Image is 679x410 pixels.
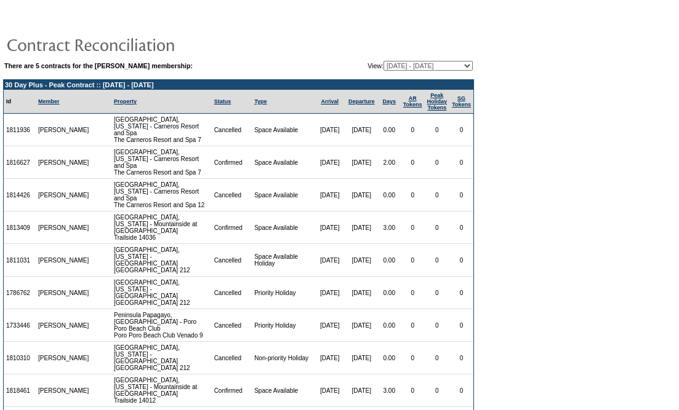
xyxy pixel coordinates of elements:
td: 1810310 [4,342,36,374]
img: pgTtlContractReconciliation.gif [6,32,252,57]
td: 2.00 [378,146,401,179]
td: 0 [401,114,425,146]
td: Space Available [252,211,314,244]
td: [GEOGRAPHIC_DATA], [US_STATE] - Mountainside at [GEOGRAPHIC_DATA] Trailside 14012 [111,374,212,407]
td: Space Available [252,114,314,146]
td: [DATE] [345,114,378,146]
td: 1818461 [4,374,36,407]
td: [DATE] [314,146,345,179]
td: [DATE] [314,277,345,309]
td: 0.00 [378,179,401,211]
a: SGTokens [452,95,471,108]
td: 30 Day Plus - Peak Contract :: [DATE] - [DATE] [4,80,473,90]
td: 0.00 [378,277,401,309]
td: [DATE] [345,277,378,309]
td: Space Available [252,179,314,211]
td: [DATE] [314,374,345,407]
td: 3.00 [378,211,401,244]
td: [PERSON_NAME] [36,114,92,146]
td: 0.00 [378,342,401,374]
td: Space Available [252,374,314,407]
td: 0 [425,179,450,211]
td: Confirmed [212,211,252,244]
td: 0 [449,277,473,309]
a: Type [254,98,267,104]
td: [PERSON_NAME] [36,342,92,374]
td: [GEOGRAPHIC_DATA], [US_STATE] - [GEOGRAPHIC_DATA] [GEOGRAPHIC_DATA] 212 [111,342,212,374]
td: Space Available [252,146,314,179]
td: 1816627 [4,146,36,179]
td: [DATE] [314,309,345,342]
td: 0 [401,277,425,309]
td: [DATE] [345,244,378,277]
td: 0 [401,374,425,407]
td: [DATE] [345,146,378,179]
td: Space Available Holiday [252,244,314,277]
td: 0 [449,309,473,342]
td: View: [305,61,473,71]
td: 0 [401,342,425,374]
td: Cancelled [212,342,252,374]
td: 0 [449,179,473,211]
td: [PERSON_NAME] [36,244,92,277]
td: [DATE] [345,374,378,407]
td: 1733446 [4,309,36,342]
td: 0 [449,146,473,179]
td: 0 [425,309,450,342]
td: 0 [425,114,450,146]
td: [PERSON_NAME] [36,374,92,407]
td: 1786762 [4,277,36,309]
td: 1814426 [4,179,36,211]
a: Departure [348,98,375,104]
a: Arrival [321,98,339,104]
td: Cancelled [212,114,252,146]
td: 0 [401,244,425,277]
td: [PERSON_NAME] [36,179,92,211]
td: [DATE] [314,179,345,211]
a: Peak HolidayTokens [427,92,448,111]
td: 1811936 [4,114,36,146]
td: [DATE] [314,244,345,277]
td: 3.00 [378,374,401,407]
td: 0 [425,211,450,244]
td: 0 [401,146,425,179]
td: Confirmed [212,374,252,407]
td: 0 [401,179,425,211]
a: Days [382,98,396,104]
td: [GEOGRAPHIC_DATA], [US_STATE] - [GEOGRAPHIC_DATA] [GEOGRAPHIC_DATA] 212 [111,277,212,309]
td: [DATE] [345,211,378,244]
td: 0 [425,244,450,277]
td: [GEOGRAPHIC_DATA], [US_STATE] - Mountainside at [GEOGRAPHIC_DATA] Trailside 14036 [111,211,212,244]
td: [DATE] [345,179,378,211]
td: [GEOGRAPHIC_DATA], [US_STATE] - Carneros Resort and Spa The Carneros Resort and Spa 7 [111,146,212,179]
td: 0 [425,374,450,407]
td: [DATE] [314,114,345,146]
td: [GEOGRAPHIC_DATA], [US_STATE] - Carneros Resort and Spa The Carneros Resort and Spa 12 [111,179,212,211]
td: Priority Holiday [252,309,314,342]
td: 0.00 [378,244,401,277]
td: 0 [425,277,450,309]
td: Peninsula Papagayo, [GEOGRAPHIC_DATA] - Poro Poro Beach Club Poro Poro Beach Club Venado 9 [111,309,212,342]
b: There are 5 contracts for the [PERSON_NAME] membership: [4,62,193,69]
td: 0 [449,374,473,407]
td: [DATE] [345,342,378,374]
td: [DATE] [314,211,345,244]
td: [PERSON_NAME] [36,211,92,244]
td: 0 [449,342,473,374]
td: [GEOGRAPHIC_DATA], [US_STATE] - Carneros Resort and Spa The Carneros Resort and Spa 7 [111,114,212,146]
td: [DATE] [314,342,345,374]
td: Confirmed [212,146,252,179]
td: 0.00 [378,114,401,146]
a: ARTokens [403,95,422,108]
td: Cancelled [212,277,252,309]
td: 1813409 [4,211,36,244]
td: Cancelled [212,179,252,211]
td: 0 [449,211,473,244]
td: [PERSON_NAME] [36,277,92,309]
td: 0.00 [378,309,401,342]
td: 0 [401,211,425,244]
a: Property [114,98,137,104]
td: Id [4,90,36,114]
a: Status [214,98,231,104]
a: Member [38,98,60,104]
